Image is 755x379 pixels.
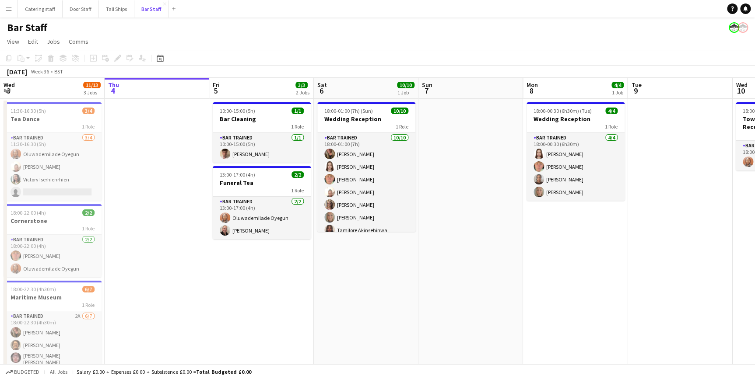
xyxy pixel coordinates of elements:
[397,82,414,88] span: 10/10
[4,204,102,277] app-job-card: 18:00-22:00 (4h)2/2Cornerstone1 RoleBar trained2/218:00-22:00 (4h)[PERSON_NAME]Oluwademilade Oyegun
[134,0,169,17] button: Bar Staff
[213,179,311,187] h3: Funeral Tea
[527,102,625,201] app-job-card: 18:00-00:30 (6h30m) (Tue)4/4Wedding Reception1 RoleBar trained4/418:00-00:30 (6h30m)[PERSON_NAME]...
[11,108,46,114] span: 11:30-16:30 (5h)
[4,36,23,47] a: View
[4,293,102,301] h3: Maritime Museum
[107,86,119,96] span: 4
[4,133,102,201] app-card-role: Bar trained3/411:30-16:30 (5h)Oluwademilade Oyegun[PERSON_NAME]Victory Iserhienrhien
[43,36,63,47] a: Jobs
[391,108,408,114] span: 10/10
[7,67,27,76] div: [DATE]
[48,369,69,375] span: All jobs
[69,38,88,45] span: Comms
[82,108,95,114] span: 3/4
[605,123,618,130] span: 1 Role
[82,302,95,308] span: 1 Role
[611,82,624,88] span: 4/4
[220,108,255,114] span: 10:00-15:00 (5h)
[4,102,102,201] app-job-card: 11:30-16:30 (5h)3/4Tea Dance1 RoleBar trained3/411:30-16:30 (5h)Oluwademilade Oyegun[PERSON_NAME]...
[396,123,408,130] span: 1 Role
[4,81,15,89] span: Wed
[534,108,592,114] span: 18:00-00:30 (6h30m) (Tue)
[7,21,47,34] h1: Bar Staff
[82,225,95,232] span: 1 Role
[397,89,414,96] div: 1 Job
[295,82,308,88] span: 3/3
[77,369,251,375] div: Salary £0.00 + Expenses £0.00 + Subsistence £0.00 =
[213,133,311,163] app-card-role: Bar trained1/110:00-15:00 (5h)[PERSON_NAME]
[631,81,641,89] span: Tue
[213,197,311,239] app-card-role: Bar trained2/213:00-17:00 (4h)Oluwademilade Oyegun[PERSON_NAME]
[296,89,309,96] div: 2 Jobs
[18,0,63,17] button: Catering staff
[527,81,538,89] span: Mon
[737,22,748,33] app-user-avatar: Beach Ballroom
[82,209,95,216] span: 2/2
[82,123,95,130] span: 1 Role
[317,81,327,89] span: Sat
[734,86,747,96] span: 10
[421,86,432,96] span: 7
[324,108,373,114] span: 18:00-01:00 (7h) (Sun)
[527,115,625,123] h3: Wedding Reception
[213,166,311,239] app-job-card: 13:00-17:00 (4h)2/2Funeral Tea1 RoleBar trained2/213:00-17:00 (4h)Oluwademilade Oyegun[PERSON_NAME]
[291,123,304,130] span: 1 Role
[729,22,739,33] app-user-avatar: Beach Ballroom
[25,36,42,47] a: Edit
[83,82,101,88] span: 11/13
[422,81,432,89] span: Sun
[736,81,747,89] span: Wed
[29,68,51,75] span: Week 36
[99,0,134,17] button: Tall Ships
[14,369,39,375] span: Budgeted
[211,86,220,96] span: 5
[4,367,41,377] button: Budgeted
[11,286,56,292] span: 18:00-22:30 (4h30m)
[63,0,99,17] button: Door Staff
[28,38,38,45] span: Edit
[317,115,415,123] h3: Wedding Reception
[54,68,63,75] div: BST
[4,115,102,123] h3: Tea Dance
[196,369,251,375] span: Total Budgeted £0.00
[317,102,415,232] app-job-card: 18:00-01:00 (7h) (Sun)10/10Wedding Reception1 RoleBar trained10/1018:00-01:00 (7h)[PERSON_NAME][P...
[2,86,15,96] span: 3
[213,115,311,123] h3: Bar Cleaning
[317,133,415,277] app-card-role: Bar trained10/1018:00-01:00 (7h)[PERSON_NAME][PERSON_NAME][PERSON_NAME][PERSON_NAME][PERSON_NAME]...
[316,86,327,96] span: 6
[291,187,304,194] span: 1 Role
[605,108,618,114] span: 4/4
[11,209,46,216] span: 18:00-22:00 (4h)
[612,89,623,96] div: 1 Job
[4,217,102,225] h3: Cornerstone
[108,81,119,89] span: Thu
[65,36,92,47] a: Comms
[220,171,255,178] span: 13:00-17:00 (4h)
[47,38,60,45] span: Jobs
[213,81,220,89] span: Fri
[527,133,625,201] app-card-role: Bar trained4/418:00-00:30 (6h30m)[PERSON_NAME][PERSON_NAME][PERSON_NAME][PERSON_NAME]
[7,38,19,45] span: View
[291,108,304,114] span: 1/1
[630,86,641,96] span: 9
[84,89,100,96] div: 3 Jobs
[82,286,95,292] span: 6/7
[4,235,102,277] app-card-role: Bar trained2/218:00-22:00 (4h)[PERSON_NAME]Oluwademilade Oyegun
[291,171,304,178] span: 2/2
[525,86,538,96] span: 8
[213,102,311,163] app-job-card: 10:00-15:00 (5h)1/1Bar Cleaning1 RoleBar trained1/110:00-15:00 (5h)[PERSON_NAME]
